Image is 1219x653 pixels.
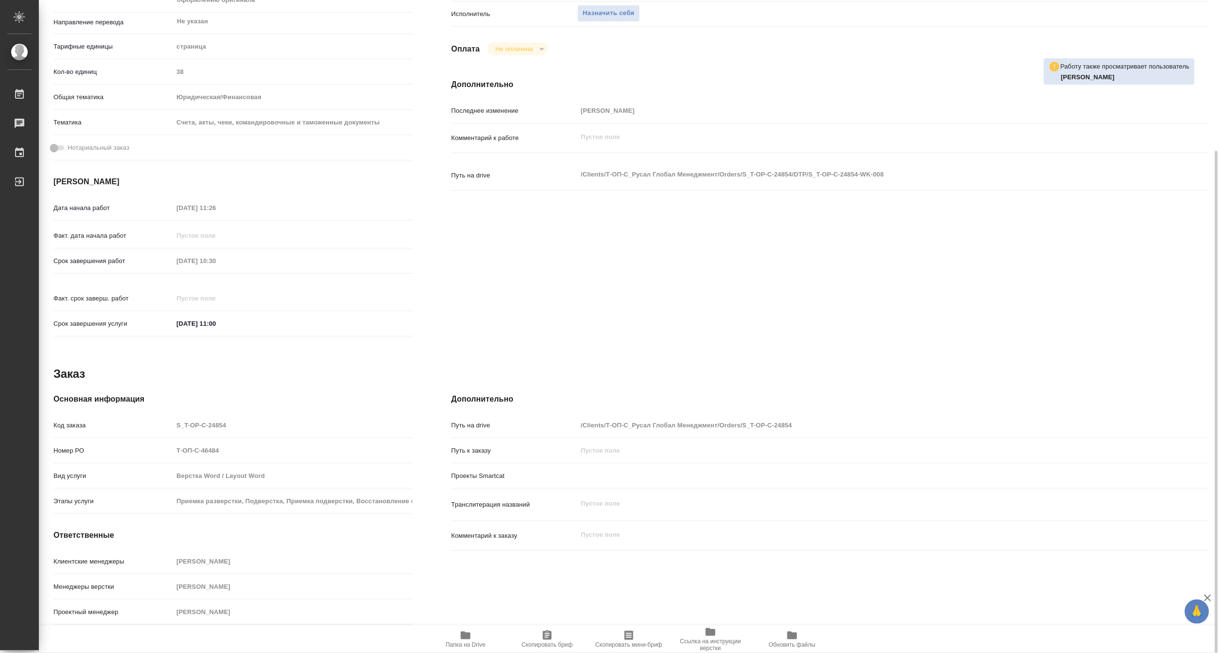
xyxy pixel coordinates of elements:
input: Пустое поле [173,605,412,619]
input: ✎ Введи что-нибудь [173,317,258,331]
button: 🙏 [1185,600,1209,624]
p: Факт. дата начала работ [53,231,173,241]
input: Пустое поле [173,580,412,594]
p: Тарифные единицы [53,42,173,52]
span: Скопировать мини-бриф [595,641,662,648]
p: Путь к заказу [452,446,578,456]
p: Кол-во единиц [53,67,173,77]
input: Пустое поле [173,469,412,483]
p: Тематика [53,118,173,127]
p: Путь на drive [452,171,578,180]
p: Направление перевода [53,18,173,27]
p: Проекты Smartcat [452,471,578,481]
h4: Дополнительно [452,79,1208,90]
div: Юридическая/Финансовая [173,89,412,106]
span: Ссылка на инструкции верстки [676,638,746,652]
span: Нотариальный заказ [68,143,129,153]
h2: Заказ [53,366,85,382]
p: Номер РО [53,446,173,456]
input: Пустое поле [173,65,412,79]
button: Обновить файлы [751,626,833,653]
p: Проектный менеджер [53,607,173,617]
p: Вид услуги [53,471,173,481]
p: Комментарий к работе [452,133,578,143]
h4: Дополнительно [452,393,1208,405]
input: Пустое поле [173,494,412,508]
h4: Ответственные [53,529,413,541]
input: Пустое поле [577,104,1145,118]
button: Скопировать мини-бриф [588,626,670,653]
p: Срок завершения работ [53,256,173,266]
h4: Оплата [452,43,480,55]
input: Пустое поле [173,229,258,243]
input: Пустое поле [173,254,258,268]
input: Пустое поле [173,201,258,215]
input: Пустое поле [173,291,258,305]
div: страница [173,38,412,55]
span: 🙏 [1189,601,1205,622]
button: Не оплачена [492,45,536,53]
h4: Основная информация [53,393,413,405]
p: Код заказа [53,421,173,430]
p: Комментарий к заказу [452,531,578,541]
b: [PERSON_NAME] [1061,73,1115,81]
p: Транслитерация названий [452,500,578,510]
p: Путь на drive [452,421,578,430]
p: Этапы услуги [53,496,173,506]
div: Не оплачена [488,42,547,55]
p: Дата начала работ [53,203,173,213]
p: Общая тематика [53,92,173,102]
p: Последнее изменение [452,106,578,116]
input: Пустое поле [173,554,412,568]
h4: [PERSON_NAME] [53,176,413,188]
span: Папка на Drive [446,641,486,648]
button: Скопировать бриф [506,626,588,653]
p: Дзюндзя Нина [1061,72,1190,82]
p: Работу также просматривает пользователь [1061,62,1190,71]
span: Назначить себя [583,8,634,19]
input: Пустое поле [173,418,412,432]
textarea: /Clients/Т-ОП-С_Русал Глобал Менеджмент/Orders/S_T-OP-C-24854/DTP/S_T-OP-C-24854-WK-008 [577,166,1145,183]
input: Пустое поле [577,418,1145,432]
button: Ссылка на инструкции верстки [670,626,751,653]
p: Исполнитель [452,9,578,19]
span: Скопировать бриф [522,641,573,648]
p: Факт. срок заверш. работ [53,294,173,303]
input: Пустое поле [173,443,412,458]
p: Менеджеры верстки [53,582,173,592]
span: Обновить файлы [769,641,816,648]
div: Счета, акты, чеки, командировочные и таможенные документы [173,114,412,131]
button: Назначить себя [577,5,640,22]
p: Клиентские менеджеры [53,557,173,566]
button: Папка на Drive [425,626,506,653]
input: Пустое поле [577,443,1145,458]
p: Срок завершения услуги [53,319,173,329]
